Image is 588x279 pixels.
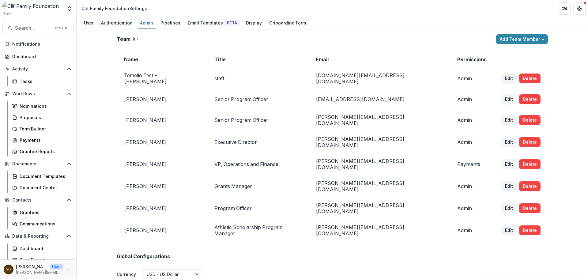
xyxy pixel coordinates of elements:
[450,131,494,153] td: Admin
[12,53,69,60] div: Dashboard
[20,137,69,143] div: Payments
[308,197,450,219] td: [PERSON_NAME][EMAIL_ADDRESS][DOMAIN_NAME]
[501,159,517,169] button: Edit
[20,173,69,179] div: Document Templates
[243,18,264,27] div: Display
[501,181,517,191] button: Edit
[133,36,138,42] p: ( 8 )
[10,171,74,181] a: Document Templates
[2,159,74,169] button: Open Documents
[12,66,64,72] span: Activity
[308,153,450,175] td: [PERSON_NAME][EMAIL_ADDRESS][DOMAIN_NAME]
[2,39,74,49] button: Notifications
[207,219,308,241] td: Athletic Scholarship Program Manager
[225,20,239,26] span: Beta
[99,17,135,29] a: Authentication
[20,126,69,132] div: Form Builder
[10,255,74,265] a: Data Report
[519,203,541,213] button: Delete
[99,18,135,27] div: Authentication
[10,183,74,193] a: Document Center
[6,267,11,271] div: Sarah Grady
[20,103,69,109] div: Nominations
[2,22,74,34] button: Search...
[16,263,48,270] p: [PERSON_NAME]
[117,197,207,219] td: [PERSON_NAME]
[50,264,63,270] p: User
[501,225,517,235] button: Edit
[65,266,73,273] button: More
[450,175,494,197] td: Admin
[450,67,494,89] td: Admin
[207,175,308,197] td: Grants Manager
[185,17,241,29] a: Email Templates Beta
[519,74,541,83] button: Delete
[185,18,241,27] div: Email Templates
[117,153,207,175] td: [PERSON_NAME]
[20,184,69,191] div: Document Center
[207,153,308,175] td: VP, Operations and Finance
[308,89,450,109] td: [EMAIL_ADDRESS][DOMAIN_NAME]
[117,67,207,89] td: Temelio Test - [PERSON_NAME]
[20,245,69,252] div: Dashboard
[12,234,64,239] span: Data & Reporting
[10,112,74,123] a: Proposals
[308,131,450,153] td: [PERSON_NAME][EMAIL_ADDRESS][DOMAIN_NAME]
[65,2,74,15] button: Open entity switcher
[12,91,64,96] span: Workflows
[450,109,494,131] td: Admin
[10,207,74,217] a: Grantees
[207,131,308,153] td: Executive Director
[207,109,308,131] td: Senior Program Officer
[519,115,541,125] button: Delete
[501,203,517,213] button: Edit
[519,225,541,235] button: Delete
[207,89,308,109] td: Senior Program Officer
[450,219,494,241] td: Admin
[2,2,63,15] img: Clif Family Foundation logo
[207,51,308,67] td: Title
[158,18,183,27] div: Pipelines
[81,17,96,29] a: User
[501,94,517,104] button: Edit
[20,257,69,263] div: Data Report
[15,25,51,31] span: Search...
[2,64,74,74] button: Open Activity
[2,89,74,99] button: Open Workflows
[308,109,450,131] td: [PERSON_NAME][EMAIL_ADDRESS][DOMAIN_NAME]
[207,67,308,89] td: staff
[20,114,69,121] div: Proposals
[12,198,64,203] span: Contacts
[2,195,74,205] button: Open Contacts
[450,89,494,109] td: Admin
[2,231,74,241] button: Open Data & Reporting
[308,219,450,241] td: [PERSON_NAME][EMAIL_ADDRESS][DOMAIN_NAME]
[10,76,74,86] a: Tasks
[519,137,541,147] button: Delete
[501,74,517,83] button: Edit
[117,109,207,131] td: [PERSON_NAME]
[10,124,74,134] a: Form Builder
[10,146,74,156] a: Grantee Reports
[2,51,74,62] a: Dashboard
[117,36,130,42] h2: Team
[267,18,308,27] div: Onboarding Form
[519,94,541,104] button: Delete
[138,18,156,27] div: Admin
[10,101,74,111] a: Nominations
[20,209,69,216] div: Grantees
[117,175,207,197] td: [PERSON_NAME]
[117,271,136,277] label: Currency
[519,159,541,169] button: Delete
[12,161,64,167] span: Documents
[308,67,450,89] td: [DOMAIN_NAME][EMAIL_ADDRESS][DOMAIN_NAME]
[20,78,69,85] div: Tasks
[10,243,74,254] a: Dashboard
[158,17,183,29] a: Pipelines
[450,197,494,219] td: Admin
[267,17,308,29] a: Onboarding Form
[496,34,548,44] button: Add Team Member +
[501,115,517,125] button: Edit
[10,219,74,229] a: Communications
[138,17,156,29] a: Admin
